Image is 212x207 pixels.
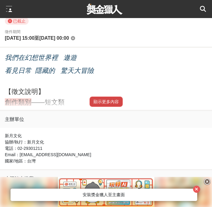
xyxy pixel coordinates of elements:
span: 至 [34,36,39,41]
span: 徵件期間 [5,29,21,34]
span: 國家/地區： [5,159,27,163]
img: b8fb364a-1126-4c00-bbce-b582c67468b3.png [58,177,154,207]
span: 【徵文說明】 [5,88,45,95]
span: [DATE] 00:00 [39,36,69,41]
div: 電話： 02-29301211 [5,145,207,152]
div: 新月文化 [5,133,207,139]
p: 安裝獎金獵人至主畫面 [18,192,190,198]
div: Email： [EMAIL_ADDRESS][DOMAIN_NAME] [5,152,207,158]
span: [DATE] 15:00 [5,36,34,41]
button: 顯示更多內容 [90,97,123,107]
div: 協辦/執行： 新月文化 [5,139,207,145]
span: 已截止 [5,17,29,25]
span: 台灣 [27,159,36,163]
i: 看見日常 隱藏的 驚天大冒險 [5,67,94,74]
i: 我們在幻想世界裡 遨遊 [5,54,77,61]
